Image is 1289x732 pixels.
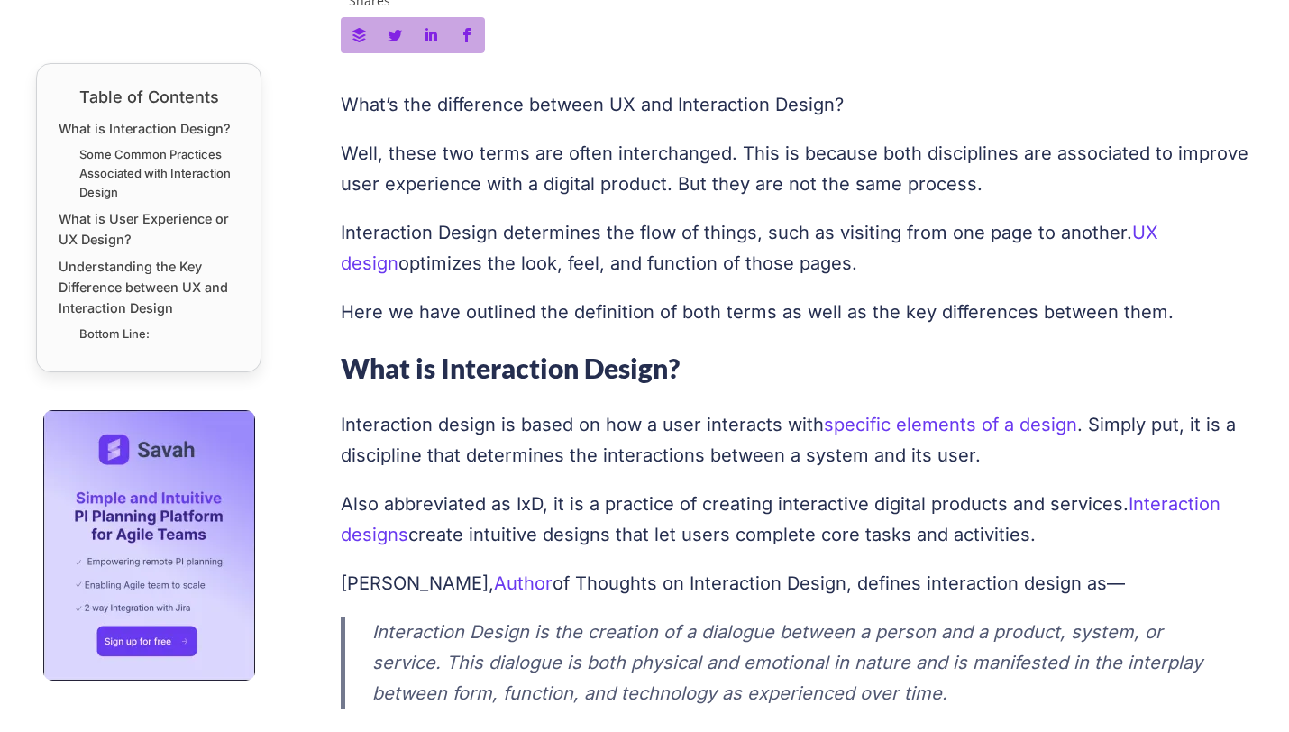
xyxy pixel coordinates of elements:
a: specific elements of a design [824,414,1077,435]
p: Interaction Design is the creation of a dialogue between a person and a product, system, or servi... [372,617,1218,709]
p: Interaction Design determines the flow of things, such as visiting from one page to another. opti... [341,217,1254,279]
p: What’s the difference between UX and Interaction Design? [341,89,1254,120]
a: Bottom Line: [79,325,150,343]
iframe: Chat Widget [1199,645,1289,732]
p: Well, these two terms are often interchanged. This is because both disciplines are associated to ... [341,138,1254,199]
strong: What is Interaction Design? [341,352,680,384]
a: What is User Experience or UX Design? [59,208,239,250]
p: [PERSON_NAME], of Thoughts on Interaction Design, defines interaction design as— [341,568,1254,599]
div: Table of Contents [59,86,239,109]
a: What is Interaction Design? [59,118,231,139]
a: Some Common Practices Associated with Interaction Design [79,145,239,201]
p: Here we have outlined the definition of both terms as well as the key differences between them. [341,297,1254,327]
p: Also abbreviated as IxD, it is a practice of creating interactive digital products and services. ... [341,489,1254,550]
p: Interaction design is based on how a user interacts with . Simply put, it is a discipline that de... [341,409,1254,471]
a: Author [494,572,553,594]
a: Understanding the Key Difference between UX and Interaction Design [59,256,239,318]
